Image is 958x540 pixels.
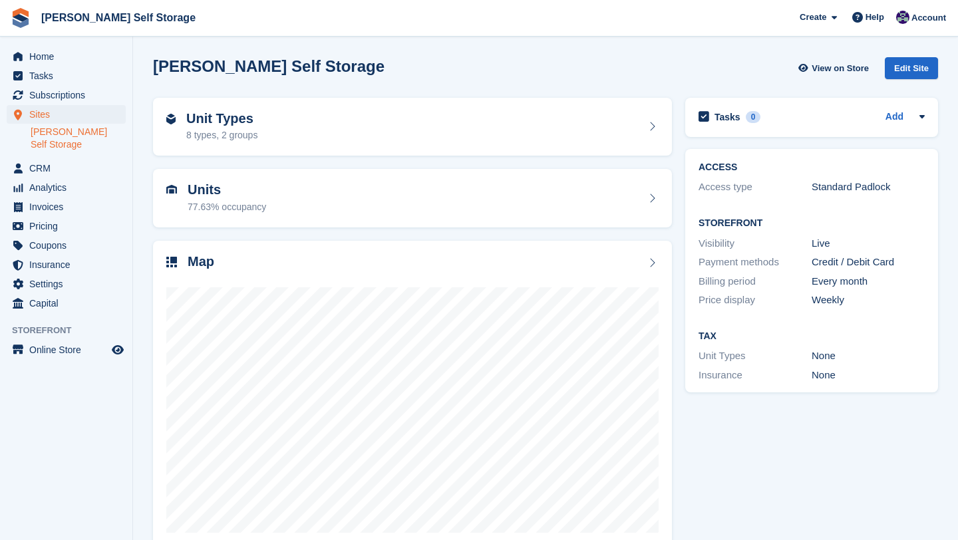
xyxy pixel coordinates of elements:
[7,159,126,178] a: menu
[812,236,925,251] div: Live
[7,198,126,216] a: menu
[186,128,257,142] div: 8 types, 2 groups
[7,236,126,255] a: menu
[7,67,126,85] a: menu
[110,342,126,358] a: Preview store
[699,274,812,289] div: Billing period
[812,62,869,75] span: View on Store
[746,111,761,123] div: 0
[699,218,925,229] h2: Storefront
[715,111,740,123] h2: Tasks
[166,257,177,267] img: map-icn-33ee37083ee616e46c38cad1a60f524a97daa1e2b2c8c0bc3eb3415660979fc1.svg
[29,67,109,85] span: Tasks
[699,331,925,342] h2: Tax
[12,324,132,337] span: Storefront
[153,98,672,156] a: Unit Types 8 types, 2 groups
[812,368,925,383] div: None
[29,340,109,359] span: Online Store
[699,180,812,195] div: Access type
[153,57,385,75] h2: [PERSON_NAME] Self Storage
[7,294,126,313] a: menu
[29,294,109,313] span: Capital
[885,110,903,125] a: Add
[812,255,925,270] div: Credit / Debit Card
[7,105,126,124] a: menu
[911,11,946,25] span: Account
[7,255,126,274] a: menu
[29,47,109,66] span: Home
[166,114,176,124] img: unit-type-icn-2b2737a686de81e16bb02015468b77c625bbabd49415b5ef34ead5e3b44a266d.svg
[29,255,109,274] span: Insurance
[188,254,214,269] h2: Map
[31,126,126,151] a: [PERSON_NAME] Self Storage
[29,236,109,255] span: Coupons
[812,274,925,289] div: Every month
[7,340,126,359] a: menu
[7,178,126,197] a: menu
[29,198,109,216] span: Invoices
[188,182,266,198] h2: Units
[186,111,257,126] h2: Unit Types
[699,293,812,308] div: Price display
[812,180,925,195] div: Standard Padlock
[11,8,31,28] img: stora-icon-8386f47178a22dfd0bd8f6a31ec36ba5ce8667c1dd55bd0f319d3a0aa187defe.svg
[188,200,266,214] div: 77.63% occupancy
[812,348,925,364] div: None
[699,236,812,251] div: Visibility
[796,57,874,79] a: View on Store
[699,368,812,383] div: Insurance
[36,7,201,29] a: [PERSON_NAME] Self Storage
[800,11,826,24] span: Create
[29,178,109,197] span: Analytics
[166,185,177,194] img: unit-icn-7be61d7bf1b0ce9d3e12c5938cc71ed9869f7b940bace4675aadf7bd6d80202e.svg
[29,217,109,235] span: Pricing
[29,86,109,104] span: Subscriptions
[153,169,672,227] a: Units 77.63% occupancy
[699,255,812,270] div: Payment methods
[29,275,109,293] span: Settings
[7,275,126,293] a: menu
[812,293,925,308] div: Weekly
[699,162,925,173] h2: ACCESS
[7,217,126,235] a: menu
[885,57,938,84] a: Edit Site
[29,105,109,124] span: Sites
[699,348,812,364] div: Unit Types
[7,47,126,66] a: menu
[7,86,126,104] a: menu
[885,57,938,79] div: Edit Site
[866,11,884,24] span: Help
[896,11,909,24] img: Matthew Jones
[29,159,109,178] span: CRM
